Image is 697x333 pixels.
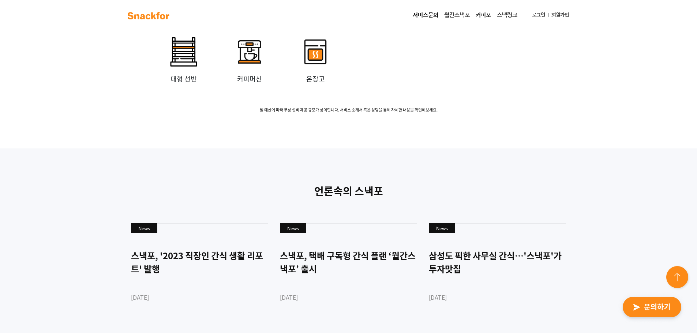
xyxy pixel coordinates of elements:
[280,223,306,234] div: News
[151,74,217,84] p: 대형 선반
[280,293,417,302] div: [DATE]
[125,183,572,199] p: 언론속의 스낵포
[94,232,140,250] a: 설정
[113,243,122,249] span: 설정
[280,249,417,275] div: 스낵포, 택배 구독형 간식 플랜 ‘월간스낵포’ 출시
[131,293,268,302] div: [DATE]
[529,8,548,22] a: 로그인
[429,223,566,327] a: News 삼성도 픽한 사무실 간식…'스낵포'가 투자맛집 [DATE]
[67,243,76,249] span: 대화
[131,249,268,275] div: 스낵포, '2023 직장인 간식 생활 리포트' 발행
[665,265,691,291] img: floating-button
[228,30,271,74] img: invalid-name_2.svg
[548,8,572,22] a: 회원가입
[23,243,27,249] span: 홈
[429,249,566,275] div: 삼성도 픽한 사무실 간식…'스낵포'가 투자맛집
[131,223,157,234] div: News
[494,8,520,23] a: 스낵링크
[429,223,455,234] div: News
[217,74,282,84] p: 커피머신
[2,232,48,250] a: 홈
[162,30,206,74] img: invalid-name_4.svg
[441,8,473,23] a: 월간스낵포
[48,232,94,250] a: 대화
[125,10,172,22] img: background-main-color.svg
[131,223,268,327] a: News 스낵포, '2023 직장인 간식 생활 리포트' 발행 [DATE]
[120,107,577,113] span: 월 예산에 따라 무상 설비 제공 규모가 상이합니다. 서비스 소개서 혹은 상담을 통해 자세한 내용을 확인해보세요.
[293,30,337,74] img: invalid-name_1.svg
[429,293,566,302] div: [DATE]
[410,8,441,23] a: 서비스문의
[282,74,348,84] p: 온장고
[473,8,494,23] a: 커피포
[280,223,417,327] a: News 스낵포, 택배 구독형 간식 플랜 ‘월간스낵포’ 출시 [DATE]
